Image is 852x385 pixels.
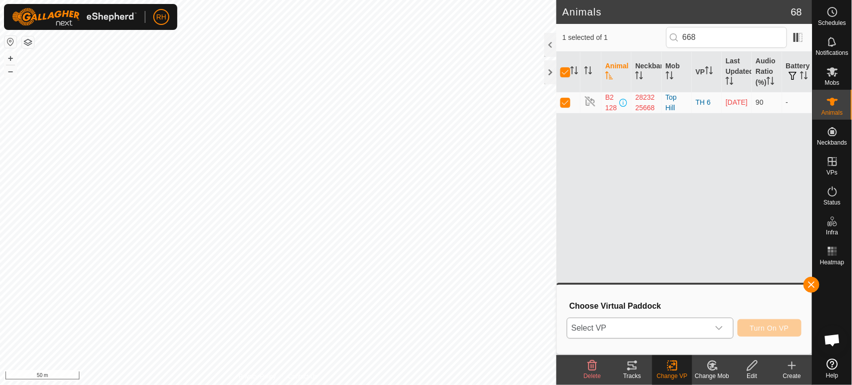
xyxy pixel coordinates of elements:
[824,199,841,205] span: Status
[827,170,838,176] span: VPs
[752,52,782,92] th: Audio Ratio (%)
[569,301,802,311] h3: Choose Virtual Paddock
[817,140,847,146] span: Neckbands
[813,355,852,383] a: Help
[4,36,16,48] button: Reset Map
[666,92,688,113] div: Top Hill
[22,36,34,48] button: Map Layers
[732,372,772,381] div: Edit
[4,65,16,77] button: –
[612,372,652,381] div: Tracks
[820,259,845,265] span: Heatmap
[791,4,802,19] span: 68
[772,372,812,381] div: Create
[767,78,775,86] p-sorticon: Activate to sort
[666,73,674,81] p-sorticon: Activate to sort
[567,318,709,338] span: Select VP
[570,68,578,76] p-sorticon: Activate to sort
[605,73,613,81] p-sorticon: Activate to sort
[631,52,661,92] th: Neckband
[782,92,812,113] td: -
[662,52,692,92] th: Mob
[705,68,713,76] p-sorticon: Activate to sort
[726,98,748,106] span: 31 Aug 2025, 11:42 am
[826,229,838,235] span: Infra
[818,20,846,26] span: Schedules
[562,32,666,43] span: 1 selected of 1
[605,92,617,113] span: B2128
[562,6,791,18] h2: Animals
[709,318,729,338] div: dropdown trigger
[692,52,722,92] th: VP
[4,52,16,64] button: +
[584,95,596,107] img: returning off
[726,78,734,86] p-sorticon: Activate to sort
[12,8,137,26] img: Gallagher Logo
[816,50,849,56] span: Notifications
[584,68,592,76] p-sorticon: Activate to sort
[635,73,643,81] p-sorticon: Activate to sort
[288,372,318,381] a: Contact Us
[822,110,843,116] span: Animals
[756,98,764,106] span: 90
[818,325,848,355] a: Open chat
[692,372,732,381] div: Change Mob
[738,319,802,337] button: Turn On VP
[800,73,808,81] p-sorticon: Activate to sort
[584,373,601,380] span: Delete
[635,92,657,113] div: 2823225668
[826,373,839,379] span: Help
[652,372,692,381] div: Change VP
[696,98,711,106] a: TH 6
[666,27,787,48] input: Search (S)
[825,80,840,86] span: Mobs
[750,324,789,332] span: Turn On VP
[722,52,752,92] th: Last Updated
[782,52,812,92] th: Battery
[156,12,166,22] span: RH
[239,372,276,381] a: Privacy Policy
[601,52,631,92] th: Animal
